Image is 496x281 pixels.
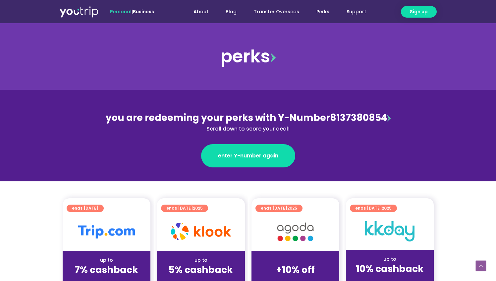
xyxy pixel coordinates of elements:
[255,205,303,212] a: ends [DATE]2025
[72,205,98,212] span: ends [DATE]
[245,6,308,18] a: Transfer Overseas
[201,144,295,167] a: enter Y-number again
[356,262,424,275] strong: 10% cashback
[289,257,302,263] span: up to
[162,257,240,264] div: up to
[68,257,145,264] div: up to
[106,111,330,124] span: you are redeeming your perks with Y-Number
[161,205,208,212] a: ends [DATE]2025
[172,6,375,18] nav: Menu
[104,125,392,133] div: Scroll down to score your deal!
[218,152,278,160] span: enter Y-number again
[401,6,437,18] a: Sign up
[410,8,428,15] span: Sign up
[166,205,203,212] span: ends [DATE]
[355,205,392,212] span: ends [DATE]
[110,8,154,15] span: |
[67,205,104,212] a: ends [DATE]
[382,205,392,211] span: 2025
[133,8,154,15] a: Business
[185,6,217,18] a: About
[276,263,315,276] strong: +10% off
[287,205,297,211] span: 2025
[104,111,392,133] div: 8137380854
[351,256,428,263] div: up to
[193,205,203,211] span: 2025
[308,6,338,18] a: Perks
[110,8,132,15] span: Personal
[217,6,245,18] a: Blog
[75,263,138,276] strong: 7% cashback
[350,205,397,212] a: ends [DATE]2025
[338,6,375,18] a: Support
[169,263,233,276] strong: 5% cashback
[261,205,297,212] span: ends [DATE]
